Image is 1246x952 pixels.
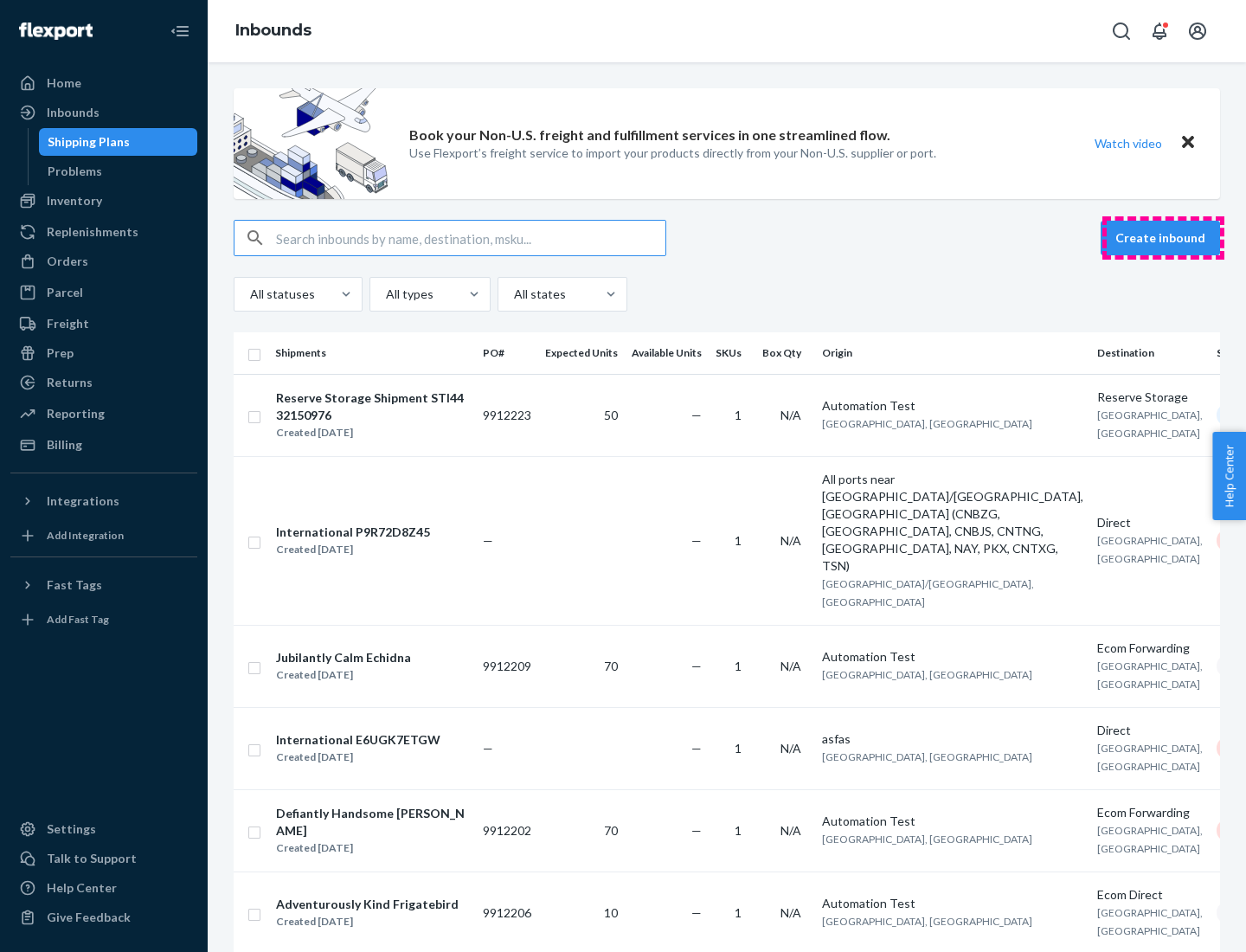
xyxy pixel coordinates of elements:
div: Returns [47,374,93,391]
a: Orders [10,248,197,275]
th: Destination [1090,332,1210,374]
a: Talk to Support [10,845,197,872]
span: [GEOGRAPHIC_DATA], [GEOGRAPHIC_DATA] [1097,906,1203,937]
a: Home [10,69,197,97]
div: Orders [47,253,88,270]
div: Fast Tags [47,576,102,594]
a: Help Center [10,874,197,902]
ol: breadcrumbs [222,6,325,56]
th: SKUs [709,332,755,374]
button: Close Navigation [163,14,197,48]
div: Settings [47,820,96,838]
span: N/A [780,741,801,756]
span: N/A [780,823,801,838]
div: Talk to Support [47,850,137,867]
span: [GEOGRAPHIC_DATA], [GEOGRAPHIC_DATA] [1097,534,1203,565]
div: Automation Test [822,895,1083,912]
th: Origin [815,332,1090,374]
a: Returns [10,369,197,396]
div: Shipping Plans [48,133,130,151]
button: Open notifications [1142,14,1177,48]
span: [GEOGRAPHIC_DATA], [GEOGRAPHIC_DATA] [822,915,1032,928]
th: Box Qty [755,332,815,374]
span: 1 [735,659,742,673]
a: Replenishments [10,218,197,246]
button: Open Search Box [1104,14,1139,48]
div: Prep [47,344,74,362]
span: [GEOGRAPHIC_DATA], [GEOGRAPHIC_DATA] [822,668,1032,681]
span: [GEOGRAPHIC_DATA], [GEOGRAPHIC_DATA] [1097,659,1203,691]
input: Search inbounds by name, destination, msku... [276,221,665,255]
a: Inventory [10,187,197,215]
input: All statuses [248,286,250,303]
a: Reporting [10,400,197,428]
div: Ecom Forwarding [1097,804,1203,821]
a: Billing [10,431,197,459]
div: Integrations [47,492,119,510]
input: All types [384,286,386,303]
th: PO# [476,332,538,374]
div: Add Integration [47,528,124,543]
div: Reserve Storage [1097,389,1203,406]
th: Available Units [625,332,709,374]
a: Problems [39,158,198,185]
span: 70 [604,659,618,673]
div: All ports near [GEOGRAPHIC_DATA]/[GEOGRAPHIC_DATA], [GEOGRAPHIC_DATA] (CNBZG, [GEOGRAPHIC_DATA], ... [822,471,1083,575]
span: [GEOGRAPHIC_DATA], [GEOGRAPHIC_DATA] [1097,824,1203,855]
a: Inbounds [235,21,311,40]
div: Created [DATE] [276,541,430,558]
div: Give Feedback [47,909,131,926]
button: Open account menu [1180,14,1215,48]
td: 9912202 [476,789,538,872]
button: Create inbound [1101,221,1220,255]
span: 50 [604,408,618,422]
div: Add Fast Tag [47,612,109,627]
span: — [691,533,702,548]
div: Parcel [47,284,83,301]
div: Inventory [47,192,102,209]
span: [GEOGRAPHIC_DATA], [GEOGRAPHIC_DATA] [1097,408,1203,440]
div: Direct [1097,514,1203,531]
div: Created [DATE] [276,839,468,857]
span: N/A [780,905,801,920]
span: N/A [780,659,801,673]
div: Adventurously Kind Frigatebird [276,896,459,913]
span: 1 [735,533,742,548]
div: Freight [47,315,89,332]
button: Close [1177,131,1199,156]
span: — [691,741,702,756]
span: [GEOGRAPHIC_DATA], [GEOGRAPHIC_DATA] [822,833,1032,846]
span: [GEOGRAPHIC_DATA], [GEOGRAPHIC_DATA] [1097,742,1203,773]
span: 1 [735,408,742,422]
td: 9912209 [476,625,538,707]
div: Reserve Storage Shipment STI4432150976 [276,389,468,424]
span: [GEOGRAPHIC_DATA]/[GEOGRAPHIC_DATA], [GEOGRAPHIC_DATA] [822,577,1034,608]
div: International P9R72D8Z45 [276,524,430,541]
div: Created [DATE] [276,666,411,684]
div: Created [DATE] [276,749,440,766]
button: Give Feedback [10,904,197,931]
div: Billing [47,436,82,453]
div: Help Center [47,879,117,897]
button: Watch video [1083,131,1173,156]
div: Home [47,74,81,92]
div: Replenishments [47,223,138,241]
a: Shipping Plans [39,128,198,156]
button: Integrations [10,487,197,515]
div: Ecom Direct [1097,886,1203,904]
button: Help Center [1212,432,1246,520]
span: — [691,659,702,673]
th: Shipments [268,332,476,374]
div: International E6UGK7ETGW [276,731,440,749]
span: — [691,905,702,920]
span: N/A [780,533,801,548]
a: Settings [10,815,197,843]
div: Ecom Forwarding [1097,640,1203,657]
div: Automation Test [822,648,1083,666]
a: Inbounds [10,99,197,126]
div: Direct [1097,722,1203,739]
th: Expected Units [538,332,625,374]
span: — [483,533,493,548]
